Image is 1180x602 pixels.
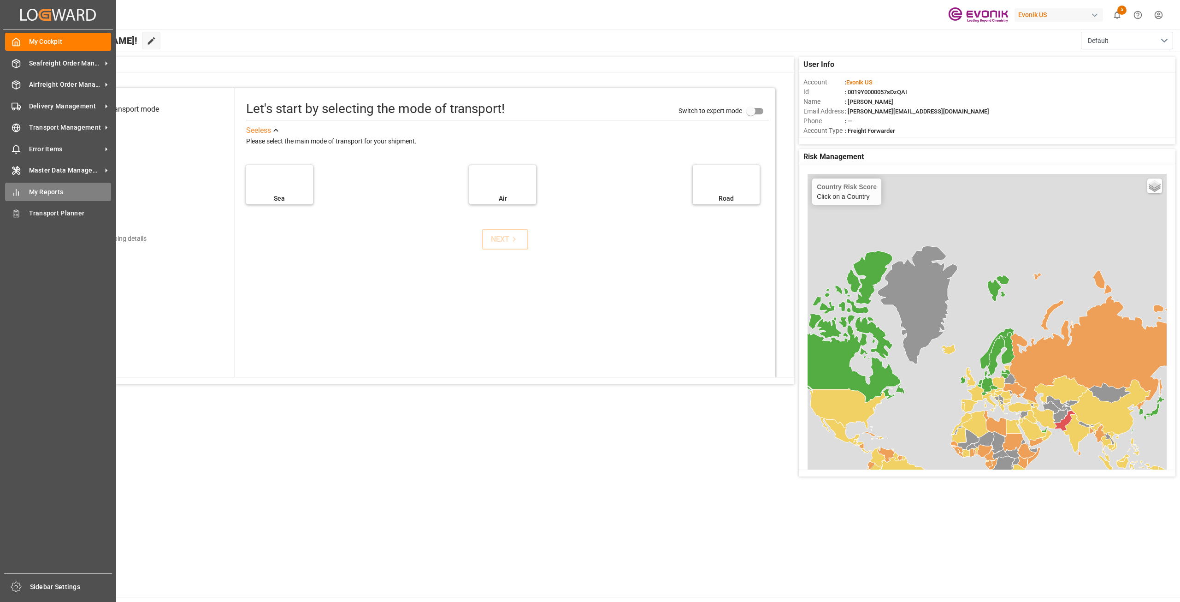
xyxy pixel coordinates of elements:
[803,116,845,126] span: Phone
[845,89,907,95] span: : 0019Y0000057sDzQAI
[29,166,102,175] span: Master Data Management
[845,127,895,134] span: : Freight Forwarder
[1127,5,1148,25] button: Help Center
[29,209,112,218] span: Transport Planner
[29,59,102,68] span: Seafreight Order Management
[29,101,102,111] span: Delivery Management
[803,107,845,116] span: Email Address
[246,136,769,147] div: Please select the main mode of transport for your shipment.
[1147,179,1162,193] a: Layers
[88,104,159,115] div: Select transport mode
[30,582,112,592] span: Sidebar Settings
[948,7,1008,23] img: Evonik-brand-mark-Deep-Purple-RGB.jpeg_1700498283.jpeg
[1117,6,1127,15] span: 5
[1081,32,1173,49] button: open menu
[89,234,147,244] div: Add shipping details
[697,194,755,203] div: Road
[29,37,112,47] span: My Cockpit
[482,229,528,250] button: NEXT
[803,126,845,136] span: Account Type
[845,118,852,125] span: : —
[5,183,111,201] a: My Reports
[845,79,873,86] span: :
[246,125,271,136] div: See less
[845,98,893,105] span: : [PERSON_NAME]
[846,79,873,86] span: Evonik US
[845,108,989,115] span: : [PERSON_NAME][EMAIL_ADDRESS][DOMAIN_NAME]
[29,187,112,197] span: My Reports
[246,99,505,119] div: Let's start by selecting the mode of transport!
[803,87,845,97] span: Id
[803,77,845,87] span: Account
[1107,5,1127,25] button: show 5 new notifications
[29,144,102,154] span: Error Items
[803,59,834,70] span: User Info
[817,183,877,191] h4: Country Risk Score
[803,151,864,162] span: Risk Management
[817,183,877,200] div: Click on a Country
[1088,36,1109,46] span: Default
[1015,8,1103,22] div: Evonik US
[5,204,111,222] a: Transport Planner
[251,194,308,203] div: Sea
[5,33,111,51] a: My Cockpit
[803,97,845,107] span: Name
[29,80,102,89] span: Airfreight Order Management
[474,194,531,203] div: Air
[491,234,519,245] div: NEXT
[678,107,742,114] span: Switch to expert mode
[1015,6,1107,24] button: Evonik US
[29,123,102,132] span: Transport Management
